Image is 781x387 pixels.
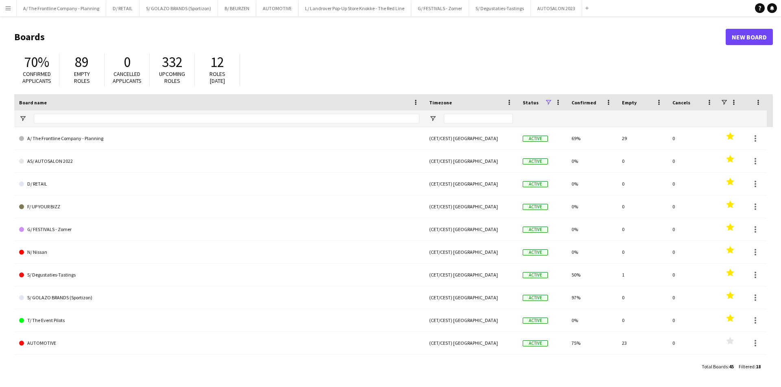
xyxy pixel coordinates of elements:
[19,286,419,309] a: S/ GOLAZO BRANDS (Sportizon)
[19,355,419,377] a: AUTOSALON 2023
[299,0,411,16] button: L/ Landrover Pop-Up Store Knokke - The Red Line
[140,0,218,16] button: S/ GOLAZO BRANDS (Sportizon)
[567,355,617,377] div: 0%
[209,70,225,84] span: Roles [DATE]
[567,264,617,286] div: 50%
[617,355,668,377] div: 0
[531,0,582,16] button: AUTOSALON 2023
[617,286,668,309] div: 0
[668,218,718,240] div: 0
[424,286,518,309] div: (CET/CEST) [GEOGRAPHIC_DATA]
[162,53,183,71] span: 332
[429,115,436,122] button: Open Filter Menu
[702,359,734,374] div: :
[702,363,728,370] span: Total Boards
[622,99,637,106] span: Empty
[19,241,419,264] a: N/ Nissan
[19,218,419,241] a: G/ FESTIVALS - Zomer
[19,309,419,332] a: T/ The Event Pilots
[444,114,513,123] input: Timezone Filter Input
[424,127,518,149] div: (CET/CEST) [GEOGRAPHIC_DATA]
[159,70,185,84] span: Upcoming roles
[617,195,668,218] div: 0
[429,99,452,106] span: Timezone
[19,195,419,218] a: F/ UP YOUR BIZZ
[617,218,668,240] div: 0
[668,355,718,377] div: 0
[668,286,718,309] div: 0
[106,0,140,16] button: D/ RETAIL
[617,332,668,354] div: 23
[567,286,617,309] div: 97%
[74,70,90,84] span: Empty roles
[668,309,718,331] div: 0
[19,332,419,355] a: AUTOMOTIVE
[523,99,539,106] span: Status
[567,332,617,354] div: 75%
[218,0,256,16] button: B/ BEURZEN
[424,355,518,377] div: (CET/CEST) [GEOGRAPHIC_DATA]
[567,218,617,240] div: 0%
[668,150,718,172] div: 0
[572,99,596,106] span: Confirmed
[617,264,668,286] div: 1
[617,127,668,149] div: 29
[424,150,518,172] div: (CET/CEST) [GEOGRAPHIC_DATA]
[424,195,518,218] div: (CET/CEST) [GEOGRAPHIC_DATA]
[523,295,548,301] span: Active
[523,227,548,233] span: Active
[424,264,518,286] div: (CET/CEST) [GEOGRAPHIC_DATA]
[424,218,518,240] div: (CET/CEST) [GEOGRAPHIC_DATA]
[739,363,755,370] span: Filtered
[19,173,419,195] a: D/ RETAIL
[617,309,668,331] div: 0
[469,0,531,16] button: S/ Degustaties-Tastings
[523,272,548,278] span: Active
[22,70,51,84] span: Confirmed applicants
[411,0,469,16] button: G/ FESTIVALS - Zomer
[17,0,106,16] button: A/ The Frontline Company - Planning
[668,332,718,354] div: 0
[567,127,617,149] div: 69%
[729,363,734,370] span: 45
[256,0,299,16] button: AUTOMOTIVE
[34,114,419,123] input: Board name Filter Input
[567,150,617,172] div: 0%
[668,264,718,286] div: 0
[617,173,668,195] div: 0
[424,332,518,354] div: (CET/CEST) [GEOGRAPHIC_DATA]
[124,53,131,71] span: 0
[726,29,773,45] a: New Board
[672,99,690,106] span: Cancels
[523,158,548,164] span: Active
[668,127,718,149] div: 0
[617,241,668,263] div: 0
[424,241,518,263] div: (CET/CEST) [GEOGRAPHIC_DATA]
[523,204,548,210] span: Active
[19,99,47,106] span: Board name
[567,173,617,195] div: 0%
[14,31,726,43] h1: Boards
[617,150,668,172] div: 0
[523,249,548,255] span: Active
[567,241,617,263] div: 0%
[24,53,49,71] span: 70%
[113,70,142,84] span: Cancelled applicants
[668,173,718,195] div: 0
[523,340,548,346] span: Active
[567,195,617,218] div: 0%
[424,173,518,195] div: (CET/CEST) [GEOGRAPHIC_DATA]
[210,53,224,71] span: 12
[523,181,548,187] span: Active
[668,195,718,218] div: 0
[567,309,617,331] div: 0%
[19,127,419,150] a: A/ The Frontline Company - Planning
[668,241,718,263] div: 0
[523,318,548,324] span: Active
[739,359,761,374] div: :
[19,264,419,286] a: S/ Degustaties-Tastings
[756,363,761,370] span: 18
[523,136,548,142] span: Active
[19,150,419,173] a: AS/ AUTOSALON 2022
[75,53,89,71] span: 89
